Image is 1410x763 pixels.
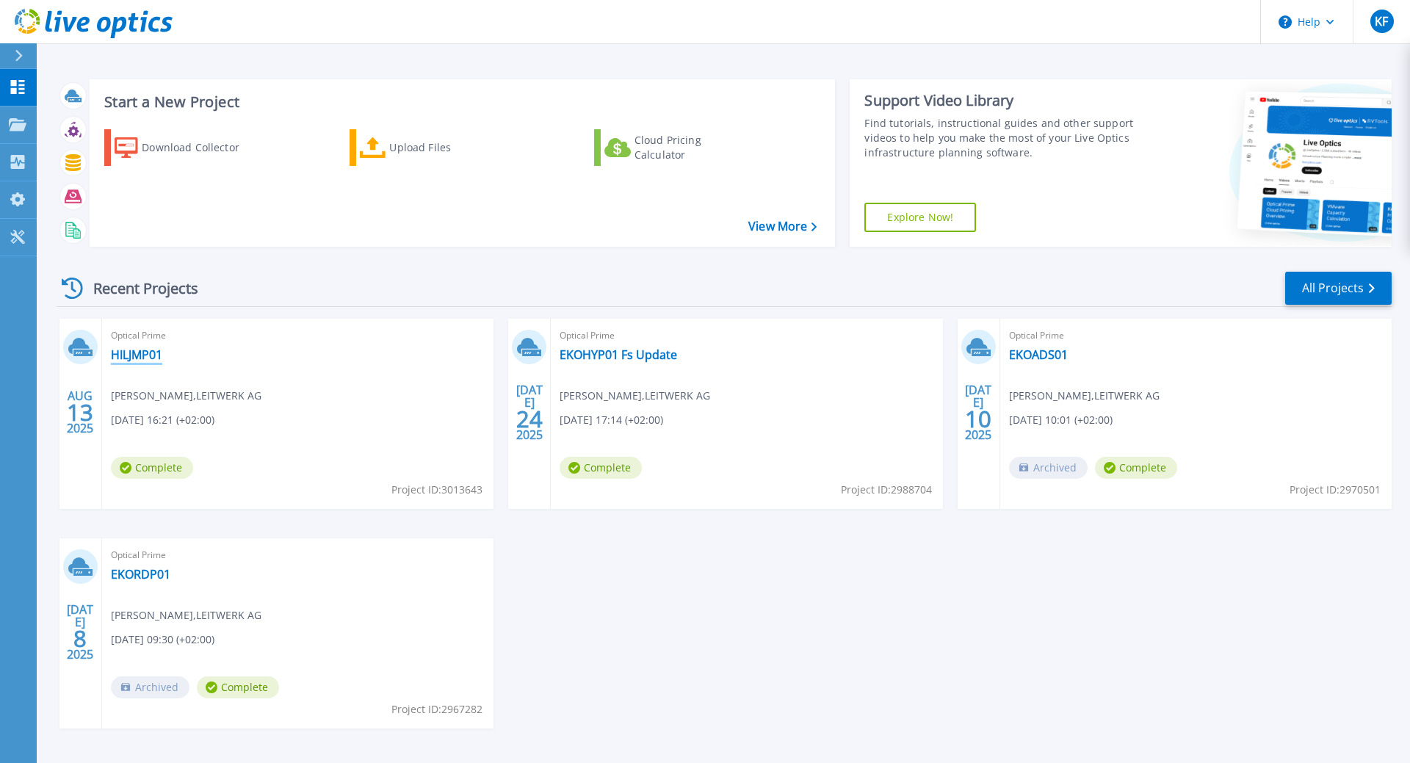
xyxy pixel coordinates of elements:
span: [PERSON_NAME] , LEITWERK AG [111,607,261,623]
span: [DATE] 17:14 (+02:00) [560,412,663,428]
a: Cloud Pricing Calculator [594,129,758,166]
a: All Projects [1285,272,1392,305]
span: Complete [1095,457,1177,479]
span: 10 [965,413,991,425]
span: Complete [197,676,279,698]
span: Complete [560,457,642,479]
span: Project ID: 2967282 [391,701,482,717]
span: Optical Prime [1009,328,1383,344]
span: 8 [73,632,87,645]
div: [DATE] 2025 [516,386,543,439]
div: Download Collector [142,133,259,162]
h3: Start a New Project [104,94,817,110]
a: View More [748,220,817,234]
div: Support Video Library [864,91,1140,110]
span: [DATE] 16:21 (+02:00) [111,412,214,428]
span: Optical Prime [111,547,485,563]
div: Find tutorials, instructional guides and other support videos to help you make the most of your L... [864,116,1140,160]
a: HILJMP01 [111,347,162,362]
span: 13 [67,406,93,419]
span: Complete [111,457,193,479]
span: [PERSON_NAME] , LEITWERK AG [1009,388,1160,404]
span: Archived [111,676,189,698]
span: Project ID: 3013643 [391,482,482,498]
span: Archived [1009,457,1088,479]
a: EKORDP01 [111,567,170,582]
span: 24 [516,413,543,425]
span: [DATE] 09:30 (+02:00) [111,632,214,648]
span: [DATE] 10:01 (+02:00) [1009,412,1113,428]
span: [PERSON_NAME] , LEITWERK AG [111,388,261,404]
a: Explore Now! [864,203,976,232]
div: Recent Projects [57,270,218,306]
span: KF [1375,15,1388,27]
span: Optical Prime [111,328,485,344]
div: [DATE] 2025 [66,605,94,659]
span: Project ID: 2970501 [1290,482,1381,498]
a: Download Collector [104,129,268,166]
span: Optical Prime [560,328,933,344]
div: Cloud Pricing Calculator [634,133,752,162]
a: Upload Files [350,129,513,166]
span: Project ID: 2988704 [841,482,932,498]
div: Upload Files [389,133,507,162]
div: [DATE] 2025 [964,386,992,439]
a: EKOADS01 [1009,347,1068,362]
div: AUG 2025 [66,386,94,439]
span: [PERSON_NAME] , LEITWERK AG [560,388,710,404]
a: EKOHYP01 Fs Update [560,347,677,362]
